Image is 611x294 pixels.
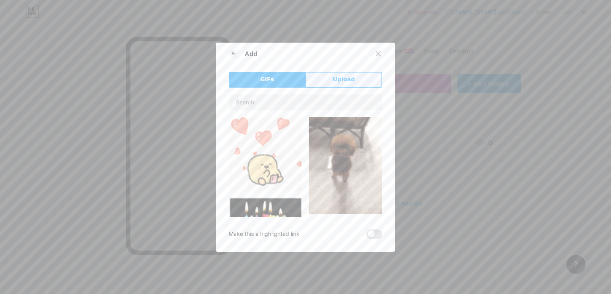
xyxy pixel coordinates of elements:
[333,75,355,84] span: Upload
[245,49,257,59] div: Add
[229,229,300,239] div: Make this a highlighted link
[229,197,302,250] img: Gihpy
[229,117,302,191] img: Gihpy
[229,72,305,88] button: GIFs
[229,94,382,110] input: Search
[305,72,382,88] button: Upload
[260,75,274,84] span: GIFs
[309,117,382,214] img: Gihpy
